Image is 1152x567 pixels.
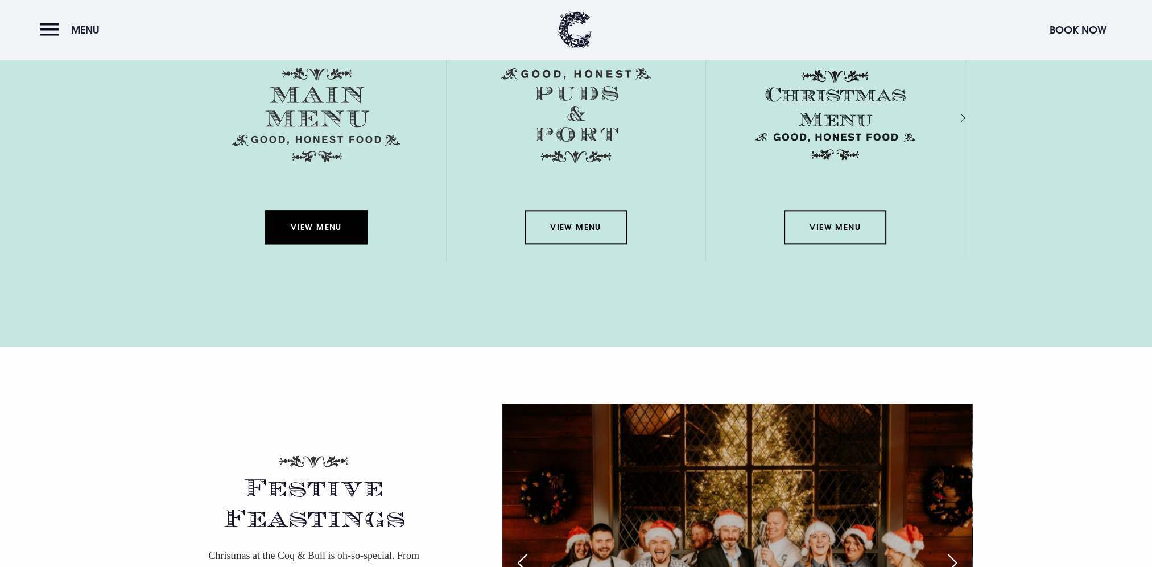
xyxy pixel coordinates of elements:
a: View Menu [265,210,368,244]
img: Clandeboye Lodge [558,11,592,48]
img: Menu main menu [232,68,400,162]
img: Christmas Menu SVG [751,68,919,162]
div: Next slide [945,110,956,126]
a: View Menu [784,210,886,244]
h2: Festive Feastings [180,483,448,534]
img: Menu puds and port [501,68,651,163]
a: View Menu [525,210,627,244]
button: Menu [40,18,105,42]
span: Menu [71,23,100,36]
button: Book Now [1044,18,1112,42]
